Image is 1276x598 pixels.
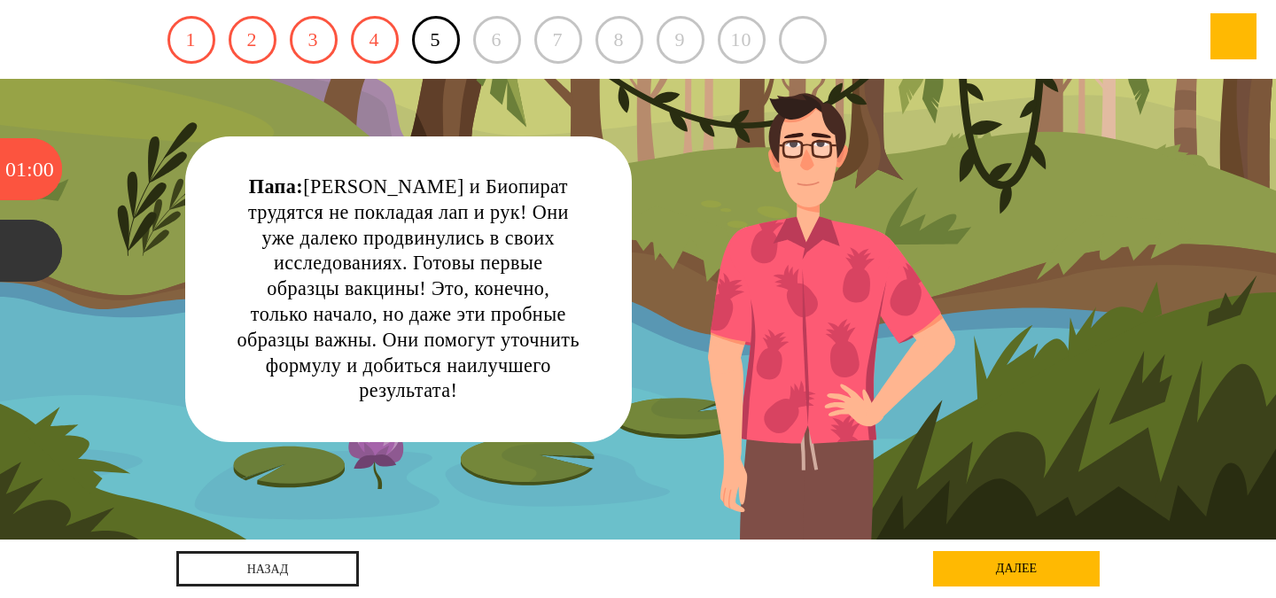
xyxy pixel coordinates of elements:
div: далее [933,551,1100,586]
div: 10 [718,16,766,64]
a: назад [176,551,359,586]
a: 2 [229,16,276,64]
a: 1 [167,16,215,64]
a: 5 [412,16,460,64]
div: 6 [473,16,521,64]
div: 8 [595,16,643,64]
div: 00 [33,138,54,200]
div: 9 [657,16,704,64]
div: [PERSON_NAME] и Биопират трудятся не покладая лап и рук! Они уже далеко продвинулись в своих иссл... [236,175,580,404]
div: Нажми на ГЛАЗ, чтобы скрыть текст и посмотреть картинку полностью [582,148,620,186]
div: 7 [534,16,582,64]
a: 4 [351,16,399,64]
strong: Папа: [249,175,303,198]
div: : [27,138,33,200]
a: 3 [290,16,338,64]
div: 01 [5,138,27,200]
